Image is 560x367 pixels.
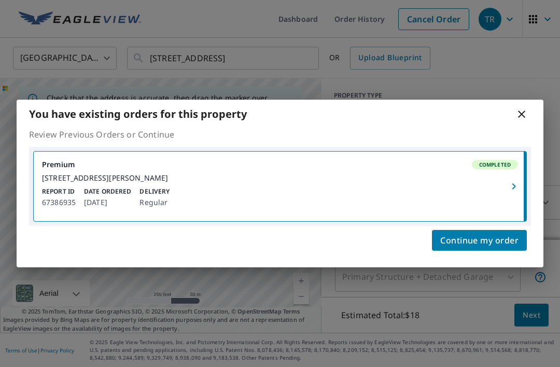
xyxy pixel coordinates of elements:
p: 67386935 [42,196,76,209]
span: Completed [473,161,517,168]
p: Delivery [139,187,170,196]
p: Date Ordered [84,187,131,196]
div: [STREET_ADDRESS][PERSON_NAME] [42,173,518,183]
span: Continue my order [440,233,519,248]
p: Regular [139,196,170,209]
p: Review Previous Orders or Continue [29,128,531,141]
b: You have existing orders for this property [29,107,247,121]
p: [DATE] [84,196,131,209]
a: PremiumCompleted[STREET_ADDRESS][PERSON_NAME]Report ID67386935Date Ordered[DATE]DeliveryRegular [34,152,526,221]
p: Report ID [42,187,76,196]
div: Premium [42,160,518,169]
button: Continue my order [432,230,527,251]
